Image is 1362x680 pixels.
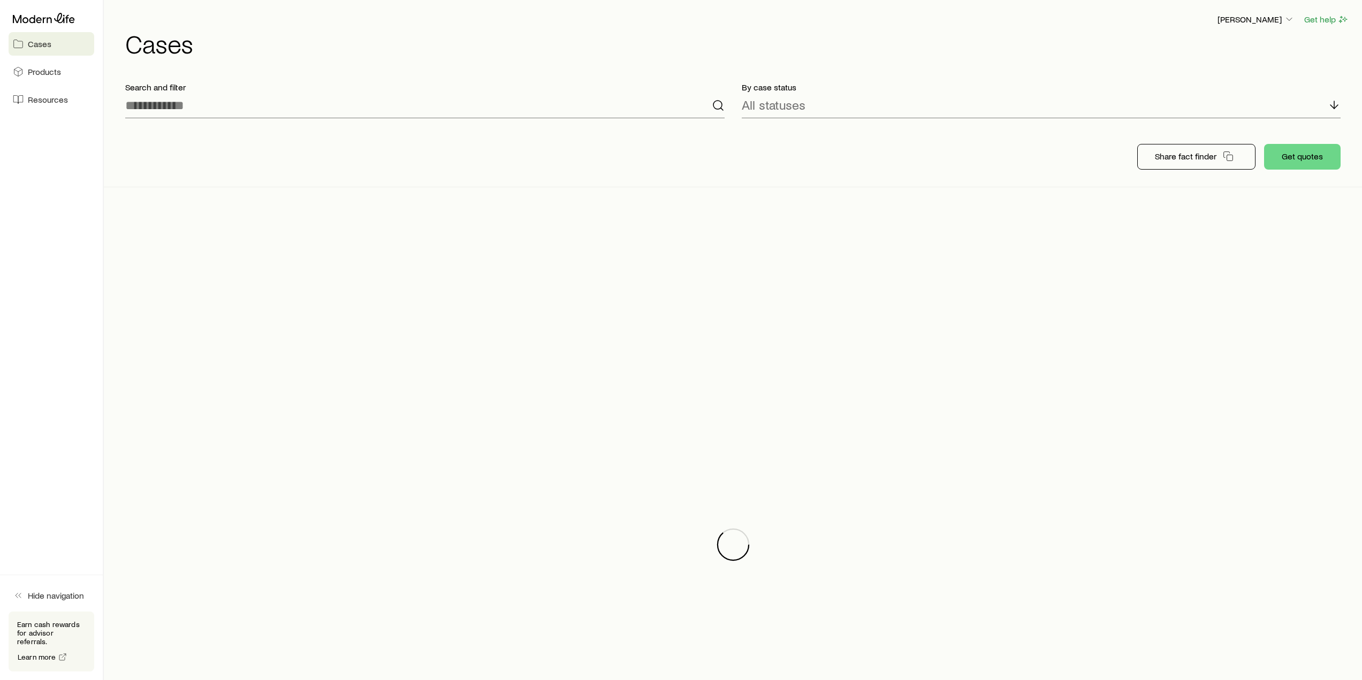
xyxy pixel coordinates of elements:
button: Share fact finder [1137,144,1256,170]
a: Products [9,60,94,83]
p: All statuses [742,97,805,112]
span: Cases [28,39,51,49]
p: Search and filter [125,82,725,93]
a: Resources [9,88,94,111]
a: Cases [9,32,94,56]
span: Learn more [18,653,56,661]
button: Get quotes [1264,144,1341,170]
p: By case status [742,82,1341,93]
span: Hide navigation [28,590,84,601]
p: [PERSON_NAME] [1218,14,1295,25]
h1: Cases [125,30,1349,56]
button: [PERSON_NAME] [1217,13,1295,26]
div: Earn cash rewards for advisor referrals.Learn more [9,612,94,671]
span: Products [28,66,61,77]
p: Share fact finder [1155,151,1216,162]
p: Earn cash rewards for advisor referrals. [17,620,86,646]
button: Hide navigation [9,584,94,607]
button: Get help [1304,13,1349,26]
span: Resources [28,94,68,105]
